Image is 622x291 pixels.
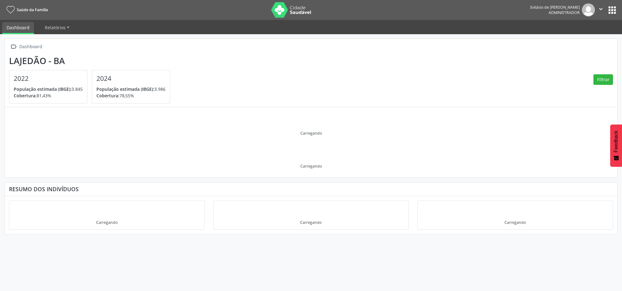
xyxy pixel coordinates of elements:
p: 3.986 [96,86,165,92]
button: Filtrar [593,74,613,85]
i:  [9,42,18,51]
span: População estimada (IBGE): [96,86,154,92]
a: Dashboard [2,22,34,34]
span: Feedback [613,131,619,152]
h4: 2022 [14,75,83,82]
p: 3.845 [14,86,83,92]
span: População estimada (IBGE): [14,86,72,92]
div: Carregando [300,131,322,136]
div: Carregando [300,164,322,169]
p: 78,55% [96,92,165,99]
div: Carregando [504,220,526,225]
span: Administrador [549,10,580,15]
a: Relatórios [40,22,74,33]
div: Carregando [300,220,322,225]
div: Lajedão - BA [9,56,174,66]
button:  [595,3,607,16]
a:  Dashboard [9,42,43,51]
span: Cobertura: [96,93,119,99]
div: Resumo dos indivíduos [9,186,613,192]
h4: 2024 [96,75,165,82]
span: Cobertura: [14,93,37,99]
span: Saúde da Família [17,7,48,12]
div: Evilásio de [PERSON_NAME] [530,5,580,10]
button: Feedback - Mostrar pesquisa [610,124,622,167]
img: img [582,3,595,16]
div: Carregando [96,220,118,225]
span: Relatórios [45,25,66,30]
p: 81,43% [14,92,83,99]
div: Dashboard [18,42,43,51]
i:  [597,6,604,12]
button: apps [607,5,618,16]
a: Saúde da Família [4,5,48,15]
